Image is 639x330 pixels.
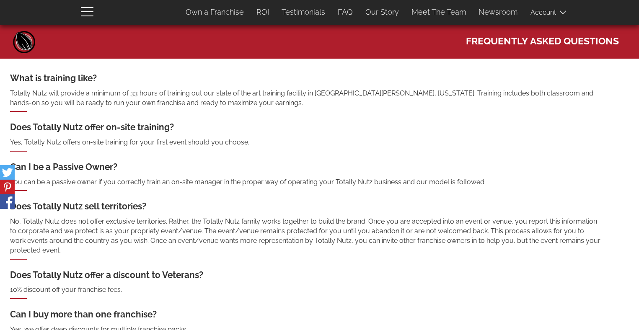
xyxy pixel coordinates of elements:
a: Home [12,29,37,54]
div: Can I buy more than one franchise? [10,308,601,321]
div: Does Totally Nutz offer on-site training? [10,121,601,134]
a: Newsroom [472,3,524,21]
a: FAQ [331,3,359,21]
a: Our Story [359,3,405,21]
p: Totally Nutz will provide a minimum of 33 hours of training out our state of the art training fac... [10,89,601,108]
div: Can I be a Passive Owner? [10,161,601,173]
p: You can be a passive owner if you correctly train an on-site manager in the proper way of operati... [10,178,601,187]
a: Testimonials [275,3,331,21]
div: What is training like? [10,72,601,85]
div: Does Totally Nutz offer a discount to Veterans? [10,269,601,281]
div: Does Totally Nutz sell territories? [10,200,601,213]
p: Yes, Totally Nutz offers on-site training for your first event should you choose. [10,138,601,147]
a: Own a Franchise [179,3,250,21]
p: 10% discount off your franchise fees. [10,285,601,295]
a: Meet The Team [405,3,472,21]
p: No, Totally Nutz does not offer exclusive territories. Rather, the Totally Nutz family works toge... [10,217,601,255]
span: Frequently Asked Questions [466,31,619,48]
a: ROI [250,3,275,21]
